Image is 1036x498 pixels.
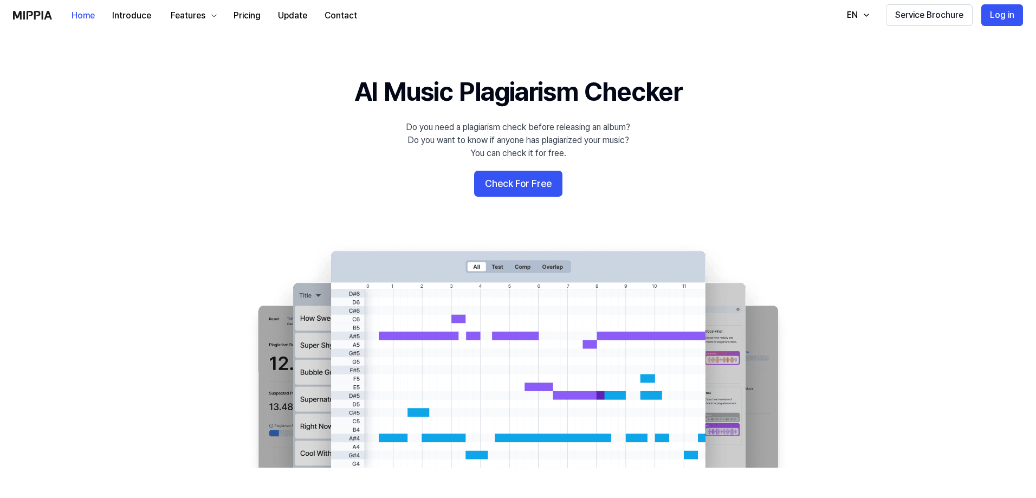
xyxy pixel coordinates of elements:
[845,9,860,22] div: EN
[225,5,269,27] button: Pricing
[354,74,682,110] h1: AI Music Plagiarism Checker
[269,1,316,30] a: Update
[63,1,103,30] a: Home
[103,5,160,27] button: Introduce
[981,4,1023,26] button: Log in
[236,240,800,468] img: main Image
[316,5,366,27] button: Contact
[886,4,973,26] button: Service Brochure
[63,5,103,27] button: Home
[406,121,630,160] div: Do you need a plagiarism check before releasing an album? Do you want to know if anyone has plagi...
[474,171,562,197] button: Check For Free
[269,5,316,27] button: Update
[169,9,208,22] div: Features
[13,11,52,20] img: logo
[160,5,225,27] button: Features
[836,4,877,26] button: EN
